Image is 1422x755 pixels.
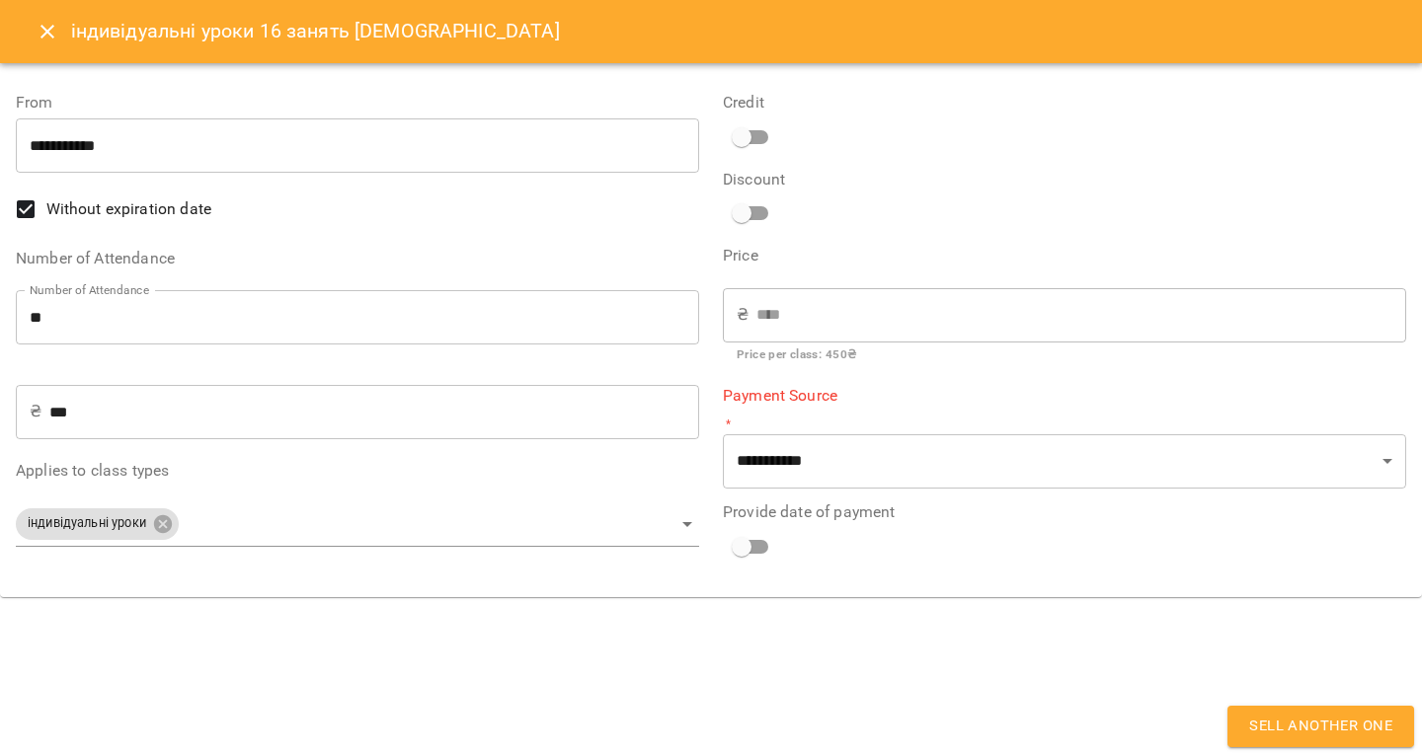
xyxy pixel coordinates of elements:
label: From [16,95,699,111]
label: Provide date of payment [723,504,1406,520]
div: індивідуальні уроки [16,508,179,540]
label: Price [723,248,1406,264]
label: Applies to class types [16,463,699,479]
label: Payment Source [723,388,1406,404]
label: Number of Attendance [16,251,699,266]
p: ₴ [737,303,749,327]
span: індивідуальні уроки [16,514,158,533]
button: Close [24,8,71,55]
p: ₴ [30,400,41,423]
span: Sell another one [1249,714,1392,739]
div: індивідуальні уроки [16,502,699,547]
b: Price per class : 450 ₴ [737,347,856,361]
button: Sell another one [1227,706,1414,747]
label: Credit [723,95,1406,111]
label: Discount [723,172,951,188]
span: Without expiration date [46,197,211,221]
h6: індивідуальні уроки 16 занять [DEMOGRAPHIC_DATA] [71,16,560,46]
